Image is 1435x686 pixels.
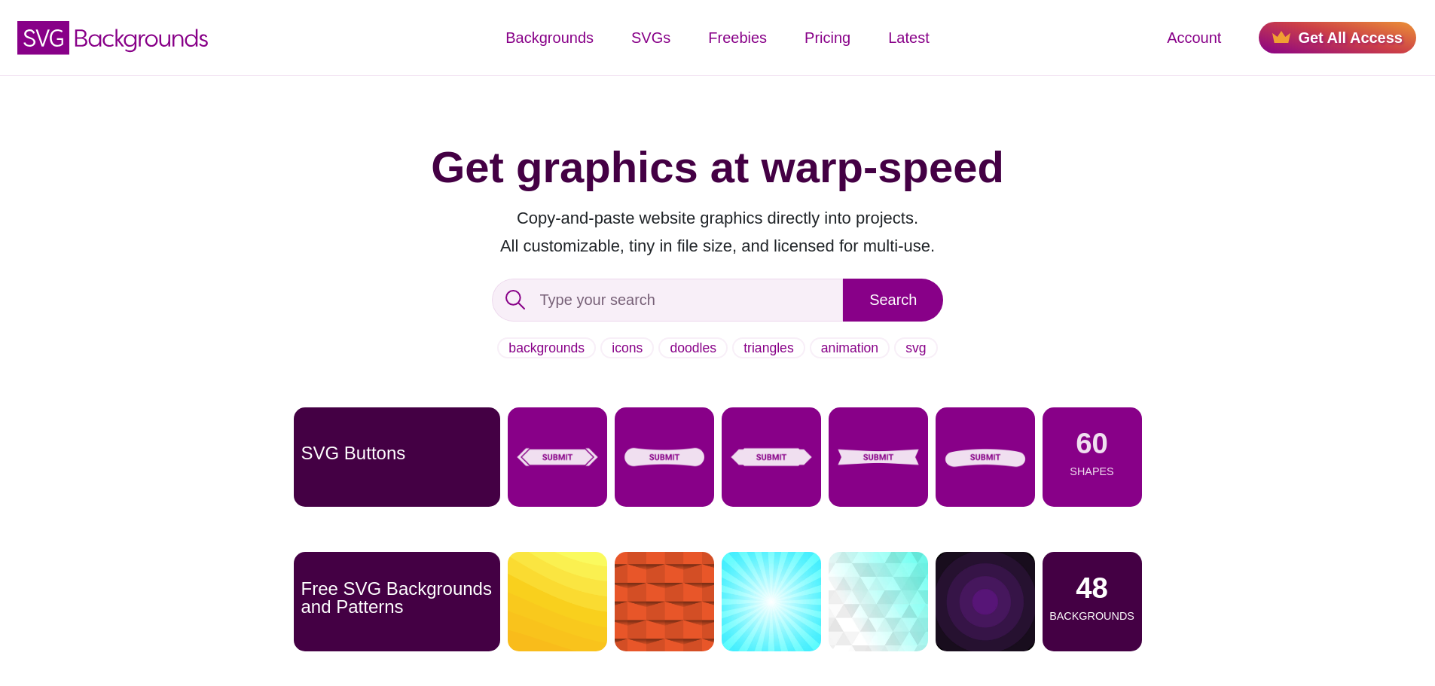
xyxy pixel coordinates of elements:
a: Backgrounds [487,15,612,60]
img: purple target circles [936,552,1035,651]
input: Search [843,279,943,322]
a: animation [810,337,890,358]
img: orange repeating pattern of alternating raised tiles [615,552,714,651]
img: skateboard shaped button [615,407,714,507]
p: Free SVG Backgrounds and Patterns [301,580,493,616]
a: icons [600,337,654,358]
a: SVGs [612,15,689,60]
a: backgrounds [497,337,596,358]
h1: Get graphics at warp-speed [294,141,1142,194]
a: Latest [869,15,948,60]
a: Pricing [786,15,869,60]
a: triangles [732,337,805,358]
img: ribbon like button [829,407,928,507]
a: svg [894,337,937,358]
p: 60 [1076,429,1108,458]
img: Winter sky blue sunburst background vector [722,552,821,651]
img: repeating triangle pattern over sky blue gradient [829,552,928,651]
p: Backgrounds [1049,611,1134,621]
p: Shapes [1070,466,1113,477]
a: Freebies [689,15,786,60]
img: fancy signpost like button [722,407,821,507]
img: Layers of light yellow fading into a darker yellow background thumb [508,552,607,651]
a: Account [1148,15,1240,60]
p: Copy-and-paste website graphics directly into projects. All customizable, tiny in file size, and ... [294,204,1142,260]
img: button with arrow caps [508,407,607,507]
a: Free SVG Backgrounds and Patterns 48 Backgrounds [294,552,1142,651]
img: curvy button [936,407,1035,507]
a: SVG Buttons60Shapes [294,407,1142,507]
a: Get All Access [1259,22,1416,53]
p: SVG Buttons [301,444,406,462]
p: 48 [1076,574,1108,602]
a: doodles [658,337,728,358]
input: Type your search [492,279,844,322]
